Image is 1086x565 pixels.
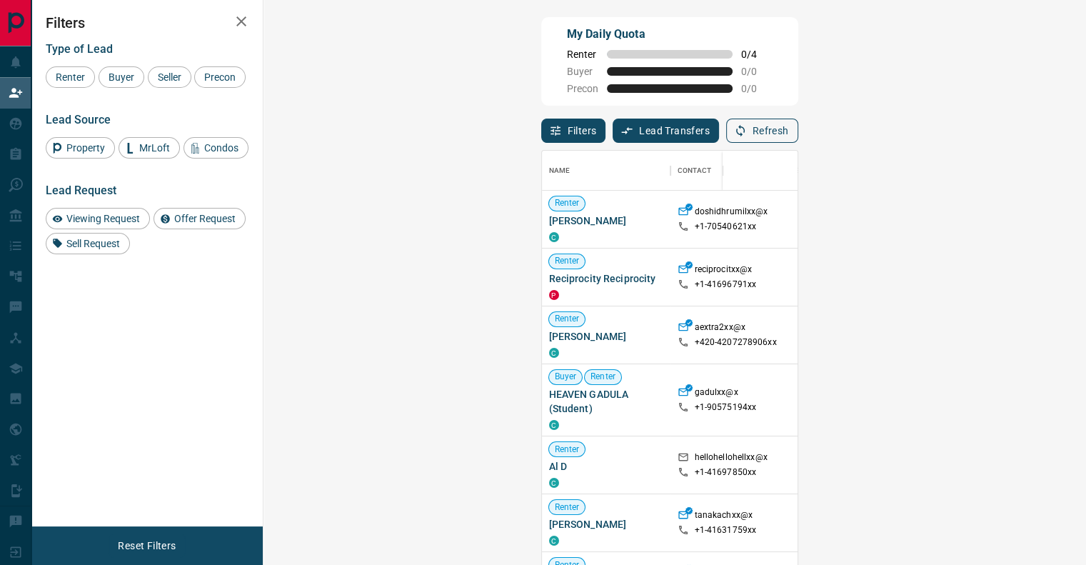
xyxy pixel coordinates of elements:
div: Viewing Request [46,208,150,229]
span: HEAVEN GADULA (Student) [549,387,663,416]
span: Buyer [549,371,583,383]
div: condos.ca [549,420,559,430]
span: 0 / 0 [741,83,773,94]
div: Name [542,151,670,191]
span: Sell Request [61,238,125,249]
span: Property [61,142,110,154]
span: Offer Request [169,213,241,224]
span: Lead Request [46,184,116,197]
p: +1- 41696791xx [695,279,757,291]
div: Offer Request [154,208,246,229]
div: Contact [678,151,712,191]
span: 0 / 0 [741,66,773,77]
span: Lead Source [46,113,111,126]
div: MrLoft [119,137,180,159]
span: Precon [567,83,598,94]
span: Renter [585,371,621,383]
p: +420- 4207278906xx [695,336,777,349]
span: [PERSON_NAME] [549,329,663,344]
span: Viewing Request [61,213,145,224]
button: Filters [541,119,606,143]
p: My Daily Quota [567,26,773,43]
p: +1- 41631759xx [695,524,757,536]
div: condos.ca [549,348,559,358]
span: Renter [549,313,585,325]
p: +1- 70540621xx [695,221,757,233]
div: Condos [183,137,248,159]
p: doshidhrumilxx@x [695,206,768,221]
span: Renter [567,49,598,60]
p: +1- 41697850xx [695,466,757,479]
button: Refresh [726,119,798,143]
p: gadulxx@x [695,386,738,401]
div: Seller [148,66,191,88]
span: Condos [199,142,243,154]
span: [PERSON_NAME] [549,517,663,531]
span: Al D [549,459,663,474]
button: Reset Filters [109,534,185,558]
span: Buyer [104,71,139,83]
span: Seller [153,71,186,83]
span: 0 / 4 [741,49,773,60]
div: Property [46,137,115,159]
p: hellohellohellxx@x [695,451,768,466]
div: condos.ca [549,536,559,546]
span: Reciprocity Reciprocity [549,271,663,286]
span: Buyer [567,66,598,77]
span: Renter [549,444,585,456]
div: property.ca [549,290,559,300]
span: Renter [549,501,585,514]
p: reciprocitxx@x [695,264,753,279]
h2: Filters [46,14,248,31]
span: Renter [51,71,90,83]
span: [PERSON_NAME] [549,214,663,228]
div: Precon [194,66,246,88]
span: Renter [549,255,585,267]
div: Sell Request [46,233,130,254]
p: tanakachxx@x [695,509,753,524]
div: Renter [46,66,95,88]
span: Renter [549,197,585,209]
button: Lead Transfers [613,119,719,143]
span: Precon [199,71,241,83]
p: aextra2xx@x [695,321,745,336]
div: Buyer [99,66,144,88]
div: condos.ca [549,232,559,242]
div: condos.ca [549,478,559,488]
span: Type of Lead [46,42,113,56]
div: Name [549,151,570,191]
span: MrLoft [134,142,175,154]
p: +1- 90575194xx [695,401,757,414]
